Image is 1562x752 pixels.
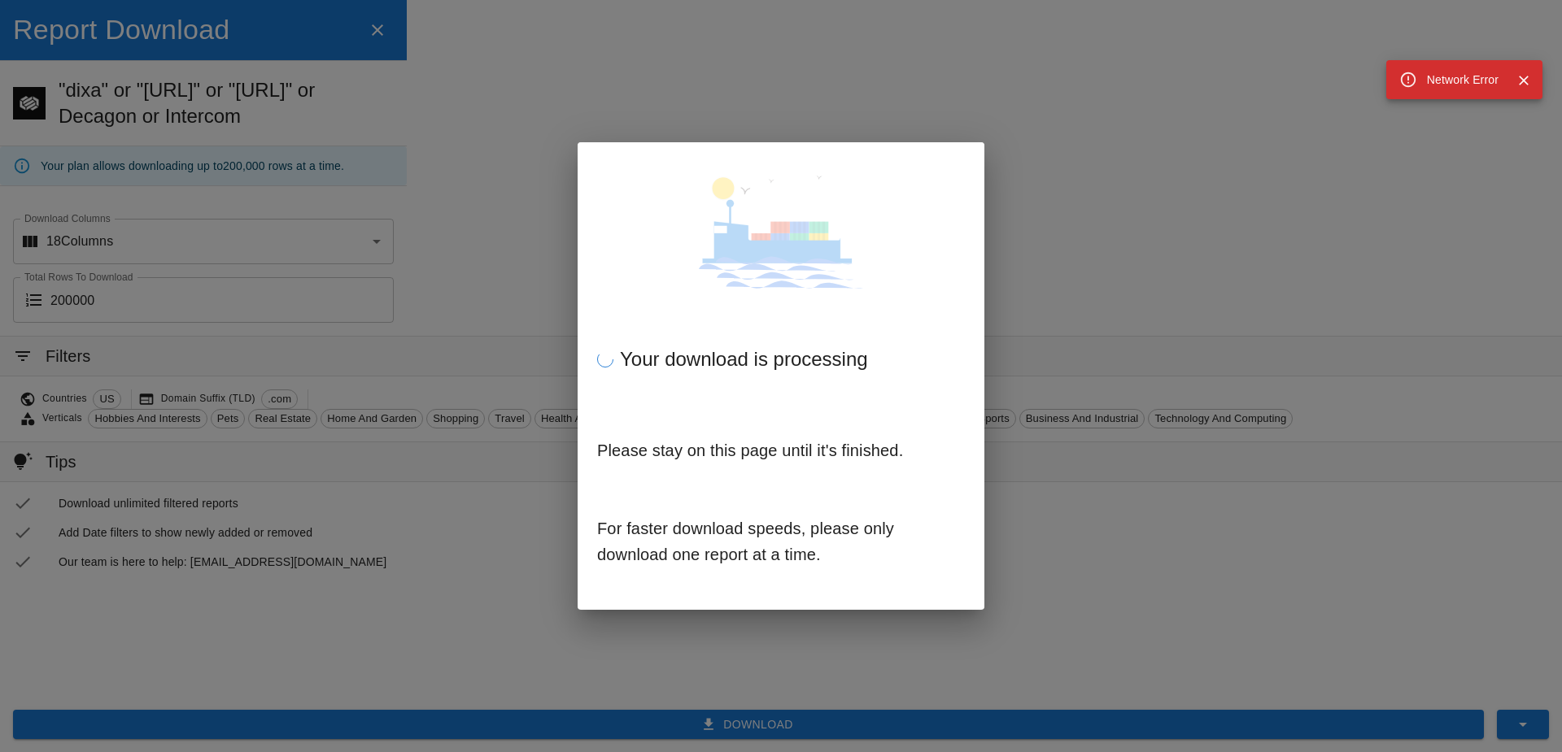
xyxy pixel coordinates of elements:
[597,346,965,372] div: Your download is processing
[1481,637,1542,698] iframe: Drift Widget Chat Controller
[1512,68,1536,93] button: Close
[597,411,965,489] h6: Please stay on this page until it's finished.
[1427,65,1499,94] div: Network Error
[591,175,971,289] img: undraw_Container_ship_ok1c.svg
[597,489,965,593] h6: For faster download speeds, please only download one report at a time.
